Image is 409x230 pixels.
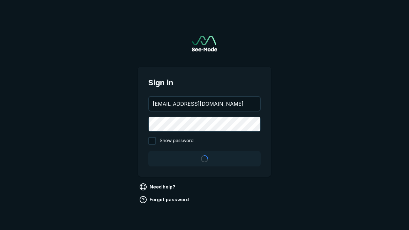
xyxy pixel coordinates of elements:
img: See-Mode Logo [192,36,217,51]
a: Go to sign in [192,36,217,51]
span: Sign in [148,77,261,88]
a: Need help? [138,182,178,192]
span: Show password [160,137,194,145]
input: your@email.com [149,97,260,111]
a: Forgot password [138,195,191,205]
